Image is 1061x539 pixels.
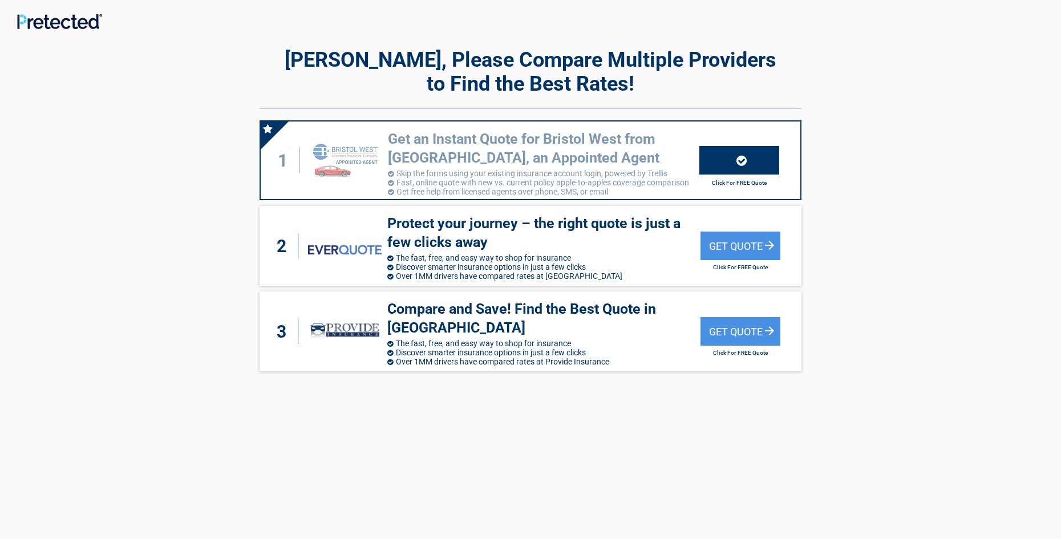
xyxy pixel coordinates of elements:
[699,180,779,186] h2: Click For FREE Quote
[308,314,382,349] img: provide-insurance's logo
[17,14,102,29] img: Main Logo
[387,271,700,281] li: Over 1MM drivers have compared rates at [GEOGRAPHIC_DATA]
[271,319,298,345] div: 3
[387,253,700,262] li: The fast, free, and easy way to shop for insurance
[388,169,699,178] li: Skip the forms using your existing insurance account login, powered by Trellis
[700,317,780,346] div: Get Quote
[700,264,780,270] h2: Click For FREE Quote
[308,245,382,254] img: everquote's logo
[387,214,700,252] h3: Protect your journey – the right quote is just a few clicks away
[387,262,700,271] li: Discover smarter insurance options in just a few clicks
[271,233,298,259] div: 2
[387,348,700,357] li: Discover smarter insurance options in just a few clicks
[388,178,699,187] li: Fast, online quote with new vs. current policy apple-to-apples coverage comparison
[387,339,700,348] li: The fast, free, and easy way to shop for insurance
[388,130,699,167] h3: Get an Instant Quote for Bristol West from [GEOGRAPHIC_DATA], an Appointed Agent
[311,141,380,180] img: savvy's logo
[387,300,700,337] h3: Compare and Save! Find the Best Quote in [GEOGRAPHIC_DATA]
[700,232,780,260] div: Get Quote
[272,148,299,173] div: 1
[700,350,780,356] h2: Click For FREE Quote
[387,357,700,366] li: Over 1MM drivers have compared rates at Provide Insurance
[260,48,801,96] h2: [PERSON_NAME], Please Compare Multiple Providers to Find the Best Rates!
[388,187,699,196] li: Get free help from licensed agents over phone, SMS, or email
